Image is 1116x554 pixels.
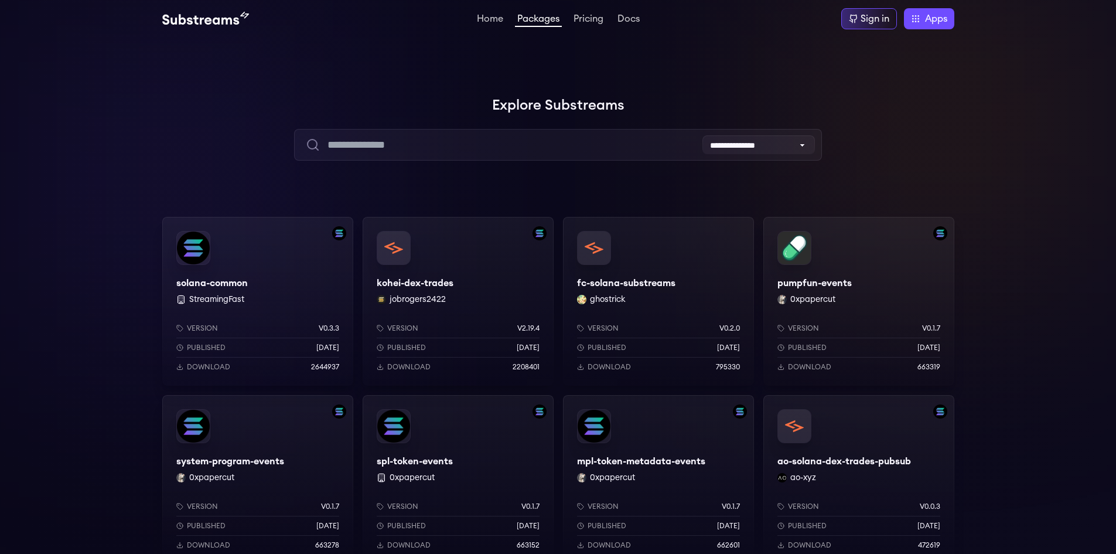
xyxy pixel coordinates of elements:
p: Download [387,541,431,550]
p: v0.1.7 [922,324,940,333]
p: Version [588,502,619,511]
h1: Explore Substreams [162,94,954,117]
a: Filter by solana networkkohei-dex-tradeskohei-dex-tradesjobrogers2422 jobrogers2422Versionv2.19.4... [363,217,554,386]
p: 662601 [717,541,740,550]
a: Pricing [571,14,606,26]
p: v2.19.4 [517,324,540,333]
p: 795330 [716,362,740,372]
p: [DATE] [517,343,540,352]
img: Filter by solana network [332,226,346,240]
button: 0xpapercut [189,472,234,484]
img: Filter by solana network [733,405,747,419]
p: 2644937 [311,362,339,372]
p: [DATE] [917,343,940,352]
p: Download [588,541,631,550]
p: Published [387,343,426,352]
button: 0xpapercut [590,472,635,484]
p: Version [387,324,418,333]
p: Version [187,324,218,333]
p: v0.3.3 [319,324,339,333]
p: [DATE] [717,343,740,352]
p: Version [788,324,819,333]
p: Version [788,502,819,511]
a: Filter by solana networksolana-commonsolana-common StreamingFastVersionv0.3.3Published[DATE]Downl... [162,217,353,386]
span: Apps [925,12,947,26]
p: v0.0.3 [920,502,940,511]
p: 2208401 [513,362,540,372]
p: Download [187,541,230,550]
p: Published [387,521,426,531]
p: 472619 [918,541,940,550]
p: [DATE] [316,521,339,531]
button: ghostrick [590,294,626,305]
button: 0xpapercut [390,472,435,484]
p: [DATE] [517,521,540,531]
p: [DATE] [917,521,940,531]
a: Home [475,14,506,26]
p: [DATE] [717,521,740,531]
p: v0.1.7 [722,502,740,511]
p: 663152 [517,541,540,550]
p: v0.1.7 [321,502,339,511]
a: fc-solana-substreamsfc-solana-substreamsghostrick ghostrickVersionv0.2.0Published[DATE]Download79... [563,217,754,386]
p: v0.1.7 [521,502,540,511]
img: Filter by solana network [533,226,547,240]
p: Download [788,541,831,550]
button: 0xpapercut [790,294,835,305]
p: [DATE] [316,343,339,352]
p: Published [588,521,626,531]
div: Sign in [861,12,889,26]
p: Published [788,521,827,531]
button: jobrogers2422 [390,294,446,305]
p: 663319 [917,362,940,372]
p: 663278 [315,541,339,550]
p: Version [588,324,619,333]
p: Version [387,502,418,511]
img: Filter by solana network [933,226,947,240]
img: Substream's logo [162,12,249,26]
p: Download [588,362,631,372]
p: v0.2.0 [719,324,740,333]
a: Docs [615,14,642,26]
img: Filter by solana network [933,405,947,419]
a: Sign in [841,8,897,29]
p: Published [187,521,226,531]
p: Download [387,362,431,372]
p: Published [588,343,626,352]
p: Download [187,362,230,372]
p: Published [187,343,226,352]
img: Filter by solana network [533,405,547,419]
a: Filter by solana networkpumpfun-eventspumpfun-events0xpapercut 0xpapercutVersionv0.1.7Published[D... [763,217,954,386]
p: Download [788,362,831,372]
img: Filter by solana network [332,405,346,419]
p: Published [788,343,827,352]
a: Packages [515,14,562,27]
p: Version [187,502,218,511]
button: ao-xyz [790,472,816,484]
button: StreamingFast [189,294,244,305]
